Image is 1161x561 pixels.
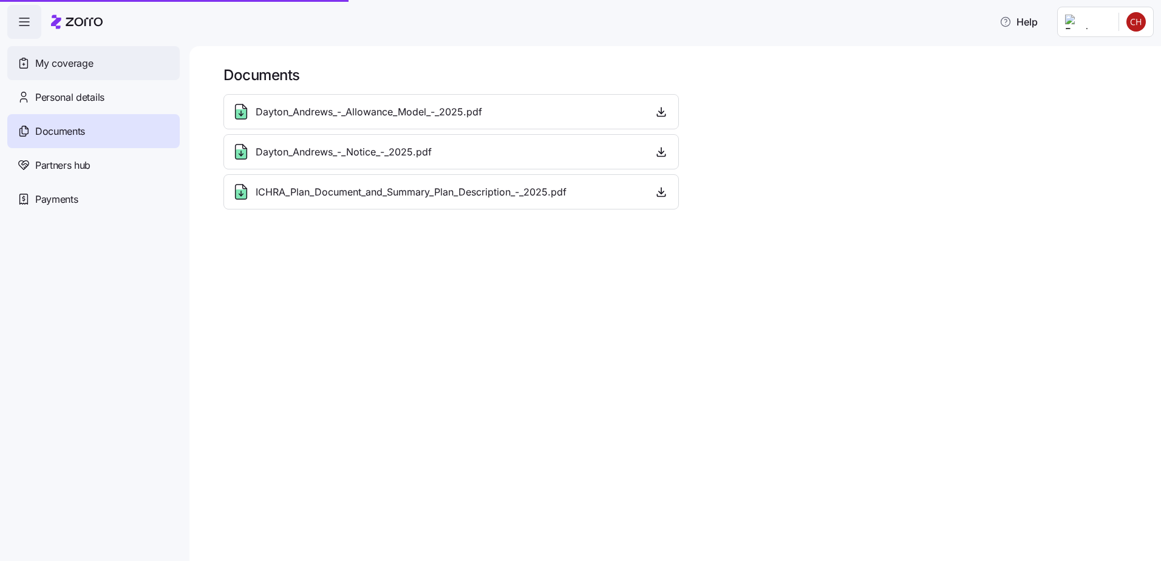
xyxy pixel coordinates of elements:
h1: Documents [223,66,1144,84]
span: Dayton_Andrews_-_Allowance_Model_-_2025.pdf [256,104,482,120]
span: Payments [35,192,78,207]
a: Payments [7,182,180,216]
span: Personal details [35,90,104,105]
span: ICHRA_Plan_Document_and_Summary_Plan_Description_-_2025.pdf [256,185,567,200]
img: 959bbef5db76c2b14e2b14aea2c3b081 [1126,12,1146,32]
a: Documents [7,114,180,148]
button: Help [990,10,1047,34]
span: Help [999,15,1038,29]
span: Dayton_Andrews_-_Notice_-_2025.pdf [256,144,432,160]
img: Employer logo [1065,15,1109,29]
span: Documents [35,124,85,139]
span: My coverage [35,56,93,71]
a: Partners hub [7,148,180,182]
a: Personal details [7,80,180,114]
a: My coverage [7,46,180,80]
span: Partners hub [35,158,90,173]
